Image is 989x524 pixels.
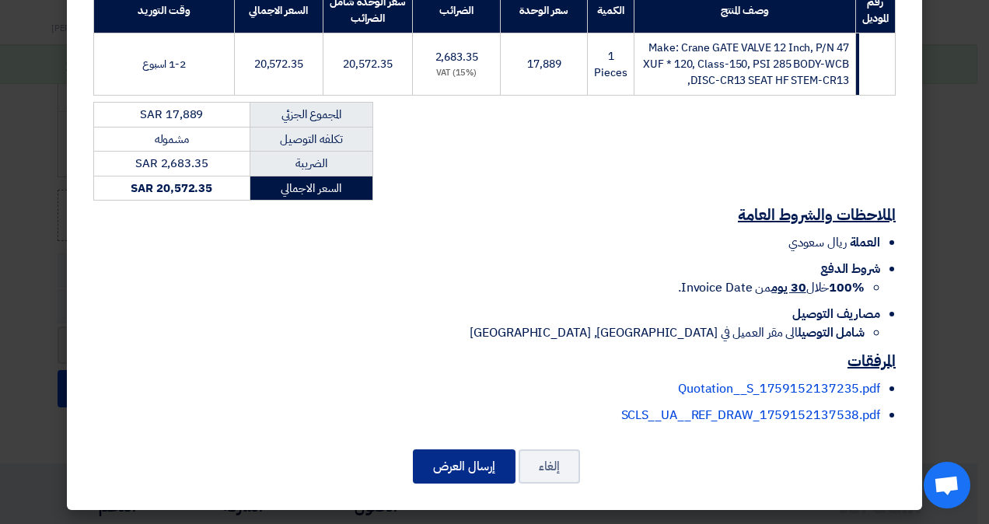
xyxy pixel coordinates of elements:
span: شروط الدفع [820,260,880,278]
div: Open chat [924,462,970,508]
strong: 100% [829,278,865,297]
span: 1-2 اسبوع [142,56,186,72]
strong: SAR 20,572.35 [131,180,212,197]
span: خلال من Invoice Date. [678,278,865,297]
u: الملاحظات والشروط العامة [738,203,896,226]
td: SAR 17,889 [94,103,250,128]
span: 2,683.35 [435,49,478,65]
u: المرفقات [847,349,896,372]
u: 30 يوم [771,278,806,297]
span: مشموله [155,131,189,148]
span: ريال سعودي [788,233,847,252]
td: المجموع الجزئي [250,103,372,128]
span: Make: Crane GATE VALVE 12 Inch, P/N 47 XUF * 120, Class-150, PSI 285 BODY-WCB DISC-CR13 SEAT HF S... [643,40,848,89]
div: (15%) VAT [419,67,494,80]
a: SCLS__UA__REF_DRAW_1759152137538.pdf [621,406,880,424]
span: 20,572.35 [343,56,392,72]
a: Quotation__S_1759152137235.pdf [678,379,880,398]
td: السعر الاجمالي [250,176,372,201]
span: 20,572.35 [254,56,303,72]
span: 17,889 [527,56,561,72]
button: إرسال العرض [413,449,515,484]
button: إلغاء [519,449,580,484]
td: تكلفه التوصيل [250,127,372,152]
strong: شامل التوصيل [798,323,865,342]
td: الضريبة [250,152,372,176]
span: مصاريف التوصيل [792,305,880,323]
span: العملة [850,233,880,252]
span: 1 Pieces [594,48,627,81]
span: SAR 2,683.35 [135,155,208,172]
li: الى مقر العميل في [GEOGRAPHIC_DATA], [GEOGRAPHIC_DATA] [93,323,865,342]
